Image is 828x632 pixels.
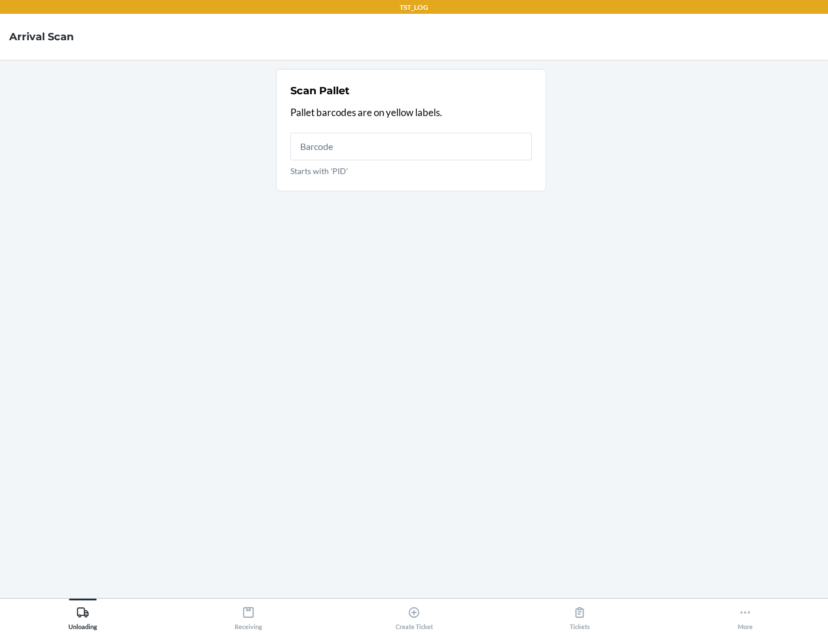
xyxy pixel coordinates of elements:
[396,602,433,630] div: Create Ticket
[400,2,428,13] p: TST_LOG
[290,83,350,98] h2: Scan Pallet
[235,602,262,630] div: Receiving
[166,599,331,630] button: Receiving
[290,133,532,160] input: Starts with 'PID'
[497,599,662,630] button: Tickets
[68,602,97,630] div: Unloading
[290,165,532,177] p: Starts with 'PID'
[570,602,590,630] div: Tickets
[662,599,828,630] button: More
[9,29,74,44] h4: Arrival Scan
[738,602,753,630] div: More
[331,599,497,630] button: Create Ticket
[290,105,532,120] p: Pallet barcodes are on yellow labels.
